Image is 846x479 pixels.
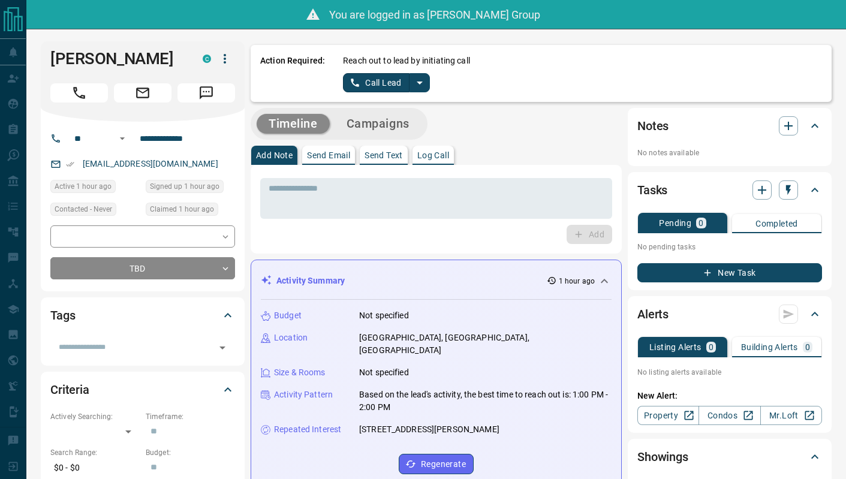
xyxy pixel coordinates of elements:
p: Size & Rooms [274,366,326,379]
a: Mr.Loft [760,406,822,425]
div: Showings [637,442,822,471]
p: Location [274,332,308,344]
p: [GEOGRAPHIC_DATA], [GEOGRAPHIC_DATA], [GEOGRAPHIC_DATA] [359,332,612,357]
p: Reach out to lead by initiating call [343,55,470,67]
div: Tue Aug 12 2025 [146,203,235,219]
button: Open [214,339,231,356]
div: Tags [50,301,235,330]
a: Property [637,406,699,425]
p: New Alert: [637,390,822,402]
p: Budget: [146,447,235,458]
p: 0 [805,343,810,351]
div: Tue Aug 12 2025 [146,180,235,197]
p: No notes available [637,147,822,158]
span: Contacted - Never [55,203,112,215]
button: New Task [637,263,822,282]
p: Pending [659,219,691,227]
span: Call [50,83,108,103]
button: Call Lead [343,73,410,92]
p: Building Alerts [741,343,798,351]
a: Condos [699,406,760,425]
p: Repeated Interest [274,423,341,436]
p: Action Required: [260,55,325,92]
p: Search Range: [50,447,140,458]
span: Message [177,83,235,103]
p: Completed [755,219,798,228]
p: 1 hour ago [559,276,595,287]
svg: Email Verified [66,160,74,168]
p: Send Text [365,151,403,159]
p: Budget [274,309,302,322]
p: Not specified [359,366,409,379]
p: Timeframe: [146,411,235,422]
p: Log Call [417,151,449,159]
div: Tasks [637,176,822,204]
p: Actively Searching: [50,411,140,422]
h2: Alerts [637,305,669,324]
div: Activity Summary1 hour ago [261,270,612,292]
p: 0 [699,219,703,227]
span: Signed up 1 hour ago [150,180,219,192]
button: Campaigns [335,114,422,134]
p: $0 - $0 [50,458,140,478]
p: Not specified [359,309,409,322]
span: Email [114,83,171,103]
div: Alerts [637,300,822,329]
span: Active 1 hour ago [55,180,112,192]
p: Based on the lead's activity, the best time to reach out is: 1:00 PM - 2:00 PM [359,388,612,414]
button: Regenerate [399,454,474,474]
h2: Tasks [637,180,667,200]
span: You are logged in as [PERSON_NAME] Group [329,8,540,21]
a: [EMAIL_ADDRESS][DOMAIN_NAME] [83,159,218,168]
div: split button [343,73,430,92]
span: Claimed 1 hour ago [150,203,214,215]
h2: Notes [637,116,669,135]
div: Notes [637,112,822,140]
p: No pending tasks [637,238,822,256]
p: Listing Alerts [649,343,702,351]
p: Activity Summary [276,275,345,287]
div: Tue Aug 12 2025 [50,180,140,197]
button: Timeline [257,114,330,134]
p: Add Note [256,151,293,159]
div: Criteria [50,375,235,404]
h2: Criteria [50,380,89,399]
p: Activity Pattern [274,388,333,401]
div: condos.ca [203,55,211,63]
button: Open [115,131,130,146]
p: [STREET_ADDRESS][PERSON_NAME] [359,423,499,436]
h1: [PERSON_NAME] [50,49,185,68]
p: 0 [709,343,713,351]
h2: Tags [50,306,75,325]
div: TBD [50,257,235,279]
p: Send Email [307,151,350,159]
h2: Showings [637,447,688,466]
p: No listing alerts available [637,367,822,378]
